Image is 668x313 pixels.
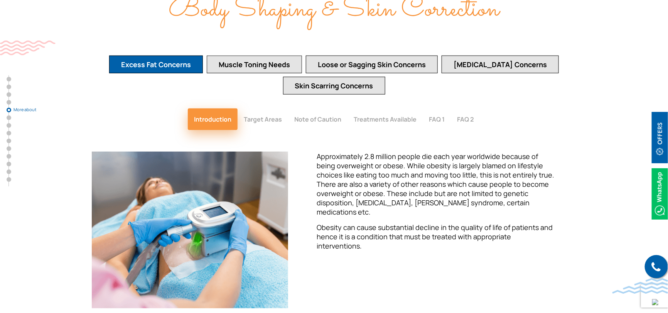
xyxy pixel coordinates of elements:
a: More about [7,108,11,112]
button: Introduction [188,108,238,130]
img: bluewave [612,278,668,294]
button: Excess Fat Concerns [109,56,203,73]
a: Whatsappicon [652,189,668,197]
button: Skin Scarring Concerns [283,77,385,95]
button: Treatments Available [347,108,423,130]
img: Whatsappicon [652,168,668,220]
span: More about [13,107,52,112]
button: FAQ 2 [451,108,480,130]
button: FAQ 1 [423,108,451,130]
img: offerBt [652,112,668,163]
button: Note of Caution [288,108,347,130]
button: [MEDICAL_DATA] Concerns [442,56,559,73]
button: Target Areas [238,108,288,130]
img: up-blue-arrow.svg [652,299,658,305]
button: Loose or Sagging Skin Concerns [306,56,438,73]
span: Approximately 2.8 million people die each year worldwide because of being overweight or obese. Wh... [317,152,554,217]
button: Muscle Toning Needs [207,56,302,73]
span: Obesity can cause substantial decline in the quality of life of patients and hence it is a condit... [317,223,553,250]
